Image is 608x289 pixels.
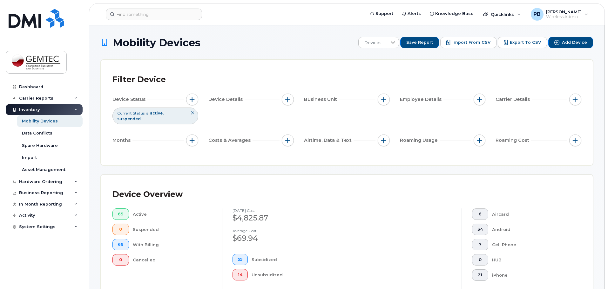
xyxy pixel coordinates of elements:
[118,212,124,217] span: 69
[233,269,248,280] button: 14
[440,37,497,48] button: Import from CSV
[208,96,245,103] span: Device Details
[113,37,200,48] span: Mobility Devices
[472,224,488,235] button: 34
[400,96,443,103] span: Employee Details
[112,186,183,203] div: Device Overview
[472,254,488,266] button: 0
[233,254,248,265] button: 55
[118,242,124,247] span: 69
[133,254,212,266] div: Cancelled
[146,110,148,116] span: is
[117,110,145,116] span: Current Status
[233,229,332,233] h4: Average cost
[472,269,488,281] button: 21
[496,96,532,103] span: Carrier Details
[359,37,387,49] span: Devices
[498,37,547,48] button: Export to CSV
[238,272,242,277] span: 14
[562,40,587,45] span: Add Device
[118,227,124,232] span: 0
[133,208,212,220] div: Active
[112,96,147,103] span: Device Status
[112,137,132,144] span: Months
[252,269,332,280] div: Unsubsidized
[233,213,332,223] div: $4,825.87
[472,239,488,250] button: 7
[492,208,571,220] div: Aircard
[118,257,124,262] span: 0
[406,40,433,45] span: Save Report
[477,212,483,217] span: 6
[208,137,253,144] span: Costs & Averages
[477,242,483,247] span: 7
[112,208,129,220] button: 69
[117,116,141,121] span: suspended
[233,233,332,244] div: $69.94
[233,208,332,213] h4: [DATE] cost
[304,96,339,103] span: Business Unit
[112,71,166,88] div: Filter Device
[548,37,593,48] button: Add Device
[492,239,571,250] div: Cell Phone
[133,224,212,235] div: Suspended
[492,269,571,281] div: iPhone
[472,208,488,220] button: 6
[133,239,212,250] div: With Billing
[400,37,439,48] button: Save Report
[496,137,531,144] span: Roaming Cost
[492,254,571,266] div: HUB
[452,40,490,45] span: Import from CSV
[112,224,129,235] button: 0
[304,137,354,144] span: Airtime, Data & Text
[477,273,483,278] span: 21
[477,227,483,232] span: 34
[400,137,440,144] span: Roaming Usage
[112,239,129,250] button: 69
[477,257,483,262] span: 0
[252,254,332,265] div: Subsidized
[492,224,571,235] div: Android
[510,40,541,45] span: Export to CSV
[238,257,242,262] span: 55
[150,111,164,115] span: active
[112,254,129,266] button: 0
